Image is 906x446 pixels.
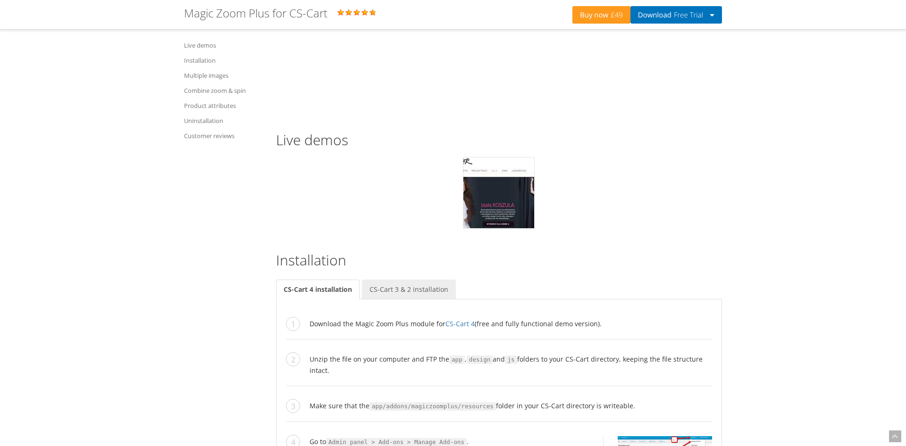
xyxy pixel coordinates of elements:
code: design [467,355,493,364]
a: Buy now£49 [572,6,630,24]
code: app [449,355,465,364]
div: Rating: 5.0 ( ) [184,7,572,22]
li: Download the Magic Zoom Plus module for (free and fully functional demo version). [286,318,712,339]
button: DownloadFree Trial [630,6,722,24]
span: £49 [608,11,623,19]
code: app/addons/magiczoomplus/resources [369,402,496,411]
h2: Installation [276,252,722,268]
a: CS-Cart 4 installation [276,280,360,299]
span: Free Trial [671,11,703,19]
a: CS-Cart 3 & 2 installation [362,280,456,299]
a: CS-Cart 4 [445,319,475,328]
h1: Magic Zoom Plus for CS-Cart [184,7,327,19]
li: Unzip the file on your computer and FTP the , and folders to your CS-Cart directory, keeping the ... [286,354,712,386]
h2: Live demos [276,132,722,148]
code: js [505,355,517,364]
li: Make sure that the folder in your CS-Cart directory is writeable. [286,400,712,422]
